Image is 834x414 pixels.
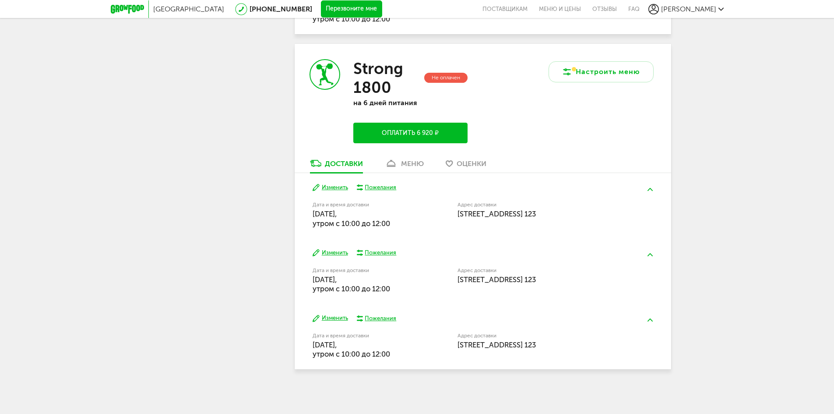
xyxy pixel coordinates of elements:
button: Изменить [313,184,348,192]
label: Дата и время доставки [313,333,413,338]
a: [PHONE_NUMBER] [250,5,312,13]
label: Адрес доставки [457,333,621,338]
span: [DATE], утром c 10:00 до 12:00 [313,340,390,358]
div: Пожелания [365,184,396,191]
button: Настроить меню [549,61,654,82]
img: arrow-up-green.5eb5f82.svg [647,318,653,322]
span: [STREET_ADDRESS] 123 [457,275,536,284]
label: Адрес доставки [457,268,621,273]
a: Доставки [306,159,367,173]
button: Пожелания [357,315,397,322]
label: Дата и время доставки [313,268,413,273]
div: Пожелания [365,249,396,257]
div: Доставки [325,159,363,168]
span: [STREET_ADDRESS] 123 [457,340,536,349]
label: Дата и время доставки [313,202,413,207]
img: arrow-up-green.5eb5f82.svg [647,253,653,256]
a: меню [380,159,428,173]
label: Адрес доставки [457,202,621,207]
button: Оплатить 6 920 ₽ [353,123,467,143]
button: Перезвоните мне [321,0,382,18]
button: Пожелания [357,249,397,257]
button: Изменить [313,314,348,322]
img: arrow-up-green.5eb5f82.svg [647,188,653,191]
div: Не оплачен [424,73,468,83]
span: [PERSON_NAME] [661,5,716,13]
div: Пожелания [365,315,396,322]
span: [GEOGRAPHIC_DATA] [153,5,224,13]
button: Изменить [313,249,348,257]
span: [STREET_ADDRESS] 123 [457,209,536,218]
span: [DATE], утром c 10:00 до 12:00 [313,275,390,293]
span: Оценки [457,159,486,168]
h3: Strong 1800 [353,59,422,97]
span: [DATE], утром c 10:00 до 12:00 [313,209,390,227]
button: Пожелания [357,184,397,191]
p: на 6 дней питания [353,99,467,107]
a: Оценки [441,159,491,173]
div: меню [401,159,424,168]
